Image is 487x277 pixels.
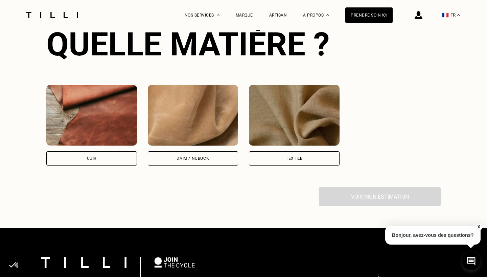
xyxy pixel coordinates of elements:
[24,12,80,18] img: Logo du service de couturière Tilli
[286,156,302,160] div: Textile
[46,85,137,146] img: Tilli retouche vos vêtements en Cuir
[249,85,340,146] img: Tilli retouche vos vêtements en Textile
[148,85,238,146] img: Tilli retouche vos vêtements en Daim / Nubuck
[345,7,393,23] a: Prendre soin ici
[442,12,449,18] span: 🇫🇷
[475,223,482,231] button: X
[154,257,195,267] img: logo Join The Cycle
[87,156,96,160] div: Cuir
[326,14,329,16] img: Menu déroulant à propos
[457,14,460,16] img: menu déroulant
[385,226,481,245] p: Bonjour, avez-vous des questions?
[217,14,219,16] img: Menu déroulant
[269,13,287,18] a: Artisan
[177,156,209,160] div: Daim / Nubuck
[415,11,422,19] img: icône connexion
[41,257,126,268] img: logo Tilli
[236,13,253,18] a: Marque
[46,25,441,63] div: Quelle matière ?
